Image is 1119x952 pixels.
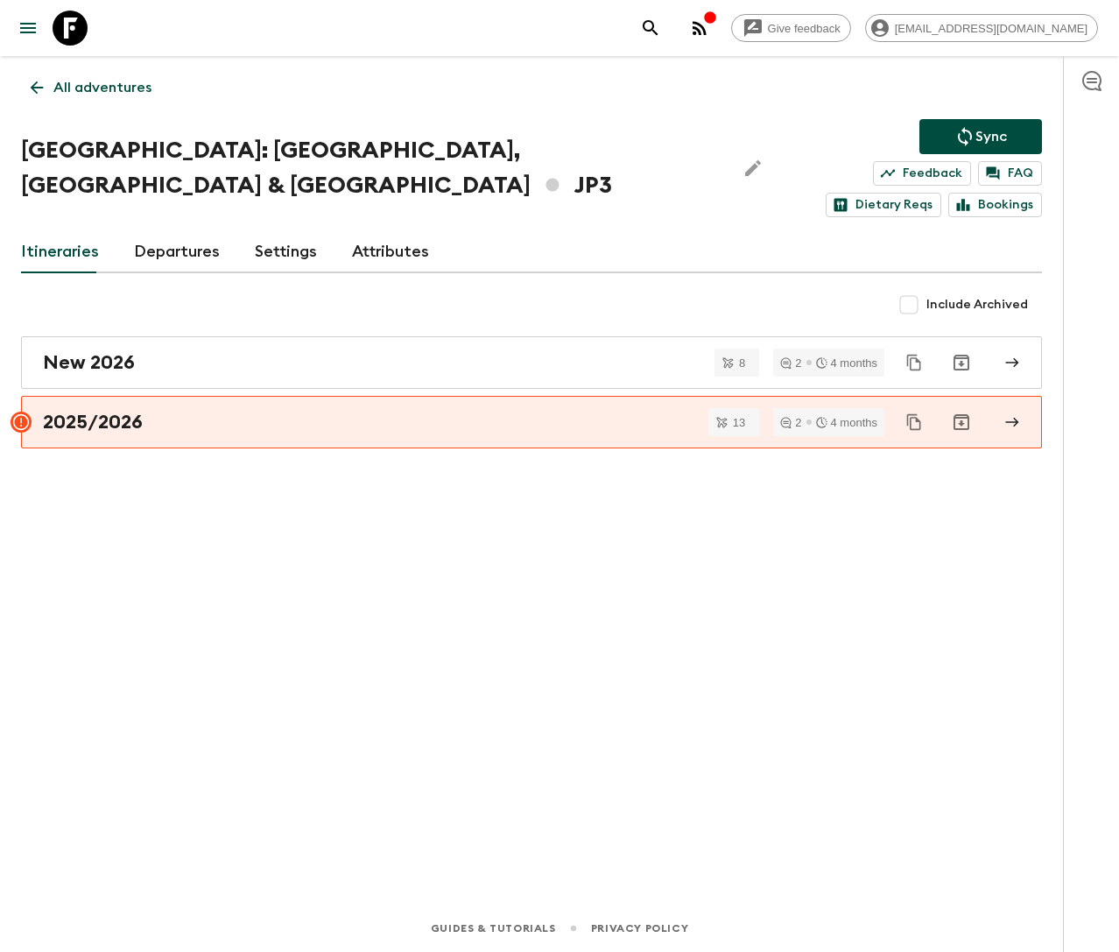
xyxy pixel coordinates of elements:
[898,406,930,438] button: Duplicate
[873,161,971,186] a: Feedback
[780,417,801,428] div: 2
[944,405,979,440] button: Archive
[780,357,801,369] div: 2
[865,14,1098,42] div: [EMAIL_ADDRESS][DOMAIN_NAME]
[633,11,668,46] button: search adventures
[731,14,851,42] a: Give feedback
[21,396,1042,448] a: 2025/2026
[926,296,1028,314] span: Include Archived
[134,231,220,273] a: Departures
[11,11,46,46] button: menu
[975,126,1007,147] p: Sync
[21,70,161,105] a: All adventures
[722,417,756,428] span: 13
[758,22,850,35] span: Give feedback
[735,133,771,203] button: Edit Adventure Title
[944,345,979,380] button: Archive
[255,231,317,273] a: Settings
[43,411,143,434] h2: 2025/2026
[431,919,556,938] a: Guides & Tutorials
[885,22,1097,35] span: [EMAIL_ADDRESS][DOMAIN_NAME]
[898,347,930,378] button: Duplicate
[21,133,721,203] h1: [GEOGRAPHIC_DATA]: [GEOGRAPHIC_DATA], [GEOGRAPHIC_DATA] & [GEOGRAPHIC_DATA] JP3
[826,193,941,217] a: Dietary Reqs
[43,351,135,374] h2: New 2026
[816,417,877,428] div: 4 months
[591,919,688,938] a: Privacy Policy
[728,357,756,369] span: 8
[53,77,151,98] p: All adventures
[352,231,429,273] a: Attributes
[21,336,1042,389] a: New 2026
[816,357,877,369] div: 4 months
[948,193,1042,217] a: Bookings
[21,231,99,273] a: Itineraries
[919,119,1042,154] button: Sync adventure departures to the booking engine
[978,161,1042,186] a: FAQ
